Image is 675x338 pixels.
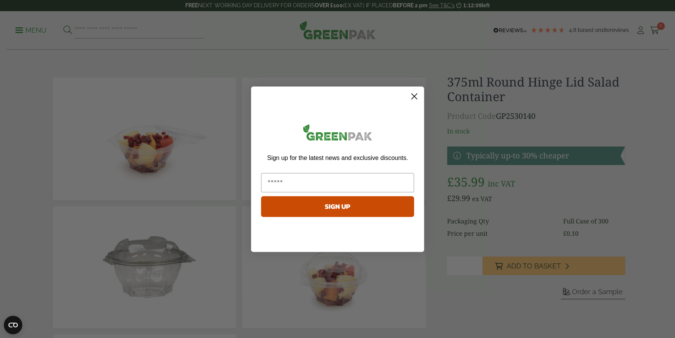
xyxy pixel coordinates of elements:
img: greenpak_logo [261,121,414,147]
button: SIGN UP [261,196,414,217]
button: Close dialog [407,90,421,103]
input: Email [261,173,414,192]
button: Open CMP widget [4,316,22,334]
span: Sign up for the latest news and exclusive discounts. [267,155,408,161]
